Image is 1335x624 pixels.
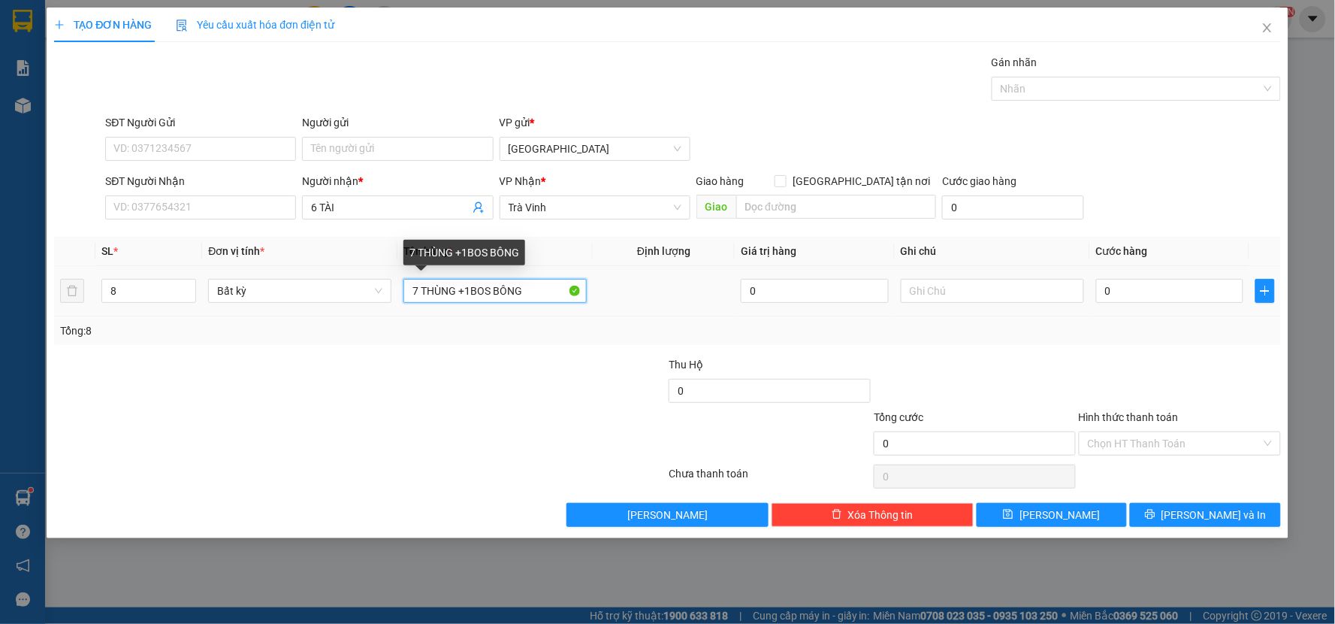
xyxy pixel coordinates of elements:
[183,282,192,291] span: up
[1161,507,1267,523] span: [PERSON_NAME] và In
[696,195,736,219] span: Giao
[101,245,113,257] span: SL
[669,359,703,371] span: Thu Hộ
[1145,509,1155,521] span: printer
[105,173,296,189] div: SĐT Người Nhận
[473,201,485,214] span: user-add
[1096,245,1148,257] span: Cước hàng
[1130,503,1281,527] button: printer[PERSON_NAME] và In
[942,195,1084,220] input: Cước giao hàng
[105,114,296,131] div: SĐT Người Gửi
[183,292,192,301] span: down
[1256,285,1273,297] span: plus
[500,114,690,131] div: VP gửi
[832,509,842,521] span: delete
[901,279,1084,303] input: Ghi Chú
[179,291,195,302] span: Decrease Value
[217,280,382,302] span: Bất kỳ
[992,56,1037,68] label: Gán nhãn
[627,507,708,523] span: [PERSON_NAME]
[60,279,84,303] button: delete
[874,411,923,423] span: Tổng cước
[54,19,152,31] span: TẠO ĐƠN HÀNG
[176,20,188,32] img: icon
[60,323,515,339] div: Tổng: 8
[637,245,690,257] span: Định lượng
[667,465,872,492] div: Chưa thanh toán
[566,503,769,527] button: [PERSON_NAME]
[403,279,587,303] input: VD: Bàn, Ghế
[1255,279,1274,303] button: plus
[302,173,493,189] div: Người nhận
[208,245,264,257] span: Đơn vị tính
[696,175,745,187] span: Giao hàng
[848,507,914,523] span: Xóa Thông tin
[1261,22,1273,34] span: close
[741,279,889,303] input: 0
[736,195,937,219] input: Dọc đường
[509,138,681,160] span: Sài Gòn
[500,175,542,187] span: VP Nhận
[54,20,65,30] span: plus
[1019,507,1100,523] span: [PERSON_NAME]
[1079,411,1179,423] label: Hình thức thanh toán
[509,196,681,219] span: Trà Vinh
[403,240,525,265] div: 7 THÙNG +1BOS BÔNG
[787,173,936,189] span: [GEOGRAPHIC_DATA] tận nơi
[772,503,974,527] button: deleteXóa Thông tin
[179,280,195,291] span: Increase Value
[895,237,1090,266] th: Ghi chú
[176,19,334,31] span: Yêu cầu xuất hóa đơn điện tử
[1003,509,1013,521] span: save
[1246,8,1288,50] button: Close
[741,245,796,257] span: Giá trị hàng
[302,114,493,131] div: Người gửi
[977,503,1128,527] button: save[PERSON_NAME]
[942,175,1016,187] label: Cước giao hàng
